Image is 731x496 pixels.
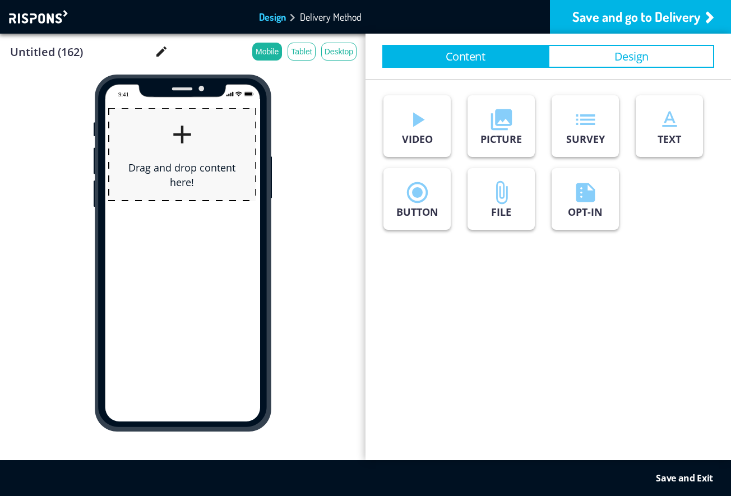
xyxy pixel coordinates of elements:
[468,95,535,157] button: photo_libraryPICTURE
[383,95,451,157] button: play_arrowVIDEO
[402,132,433,146] p: VIDEO
[636,95,703,157] button: text_formatTEXT
[552,168,619,230] button: summarizeOPT-IN
[573,107,598,132] i: list
[468,168,535,230] button: attach_fileFILE
[489,180,514,205] i: attach_file
[548,45,714,68] button: Design
[155,45,168,58] i: create
[489,107,514,132] i: photo_library
[480,132,522,146] p: PICTURE
[656,472,713,484] div: Save and Exit
[119,161,244,189] p: Drag and drop content here!
[252,43,282,61] button: Mobile
[552,95,619,157] button: listSURVEY
[383,168,451,230] button: radio_button_checkedBUTTON
[658,132,681,146] p: TEXT
[405,107,430,132] i: play_arrow
[300,12,362,22] a: Delivery Method
[259,12,286,22] a: Design
[573,180,598,205] i: summarize
[566,132,605,146] p: SURVEY
[405,180,430,205] i: radio_button_checked
[382,45,548,68] button: Content
[288,43,315,61] button: Tablet
[657,107,682,132] i: text_format
[9,45,155,59] input: Project title
[119,119,244,150] i: add
[491,205,511,219] p: FILE
[568,205,603,219] p: OPT-IN
[321,43,357,61] button: Desktop
[396,205,438,219] p: BUTTON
